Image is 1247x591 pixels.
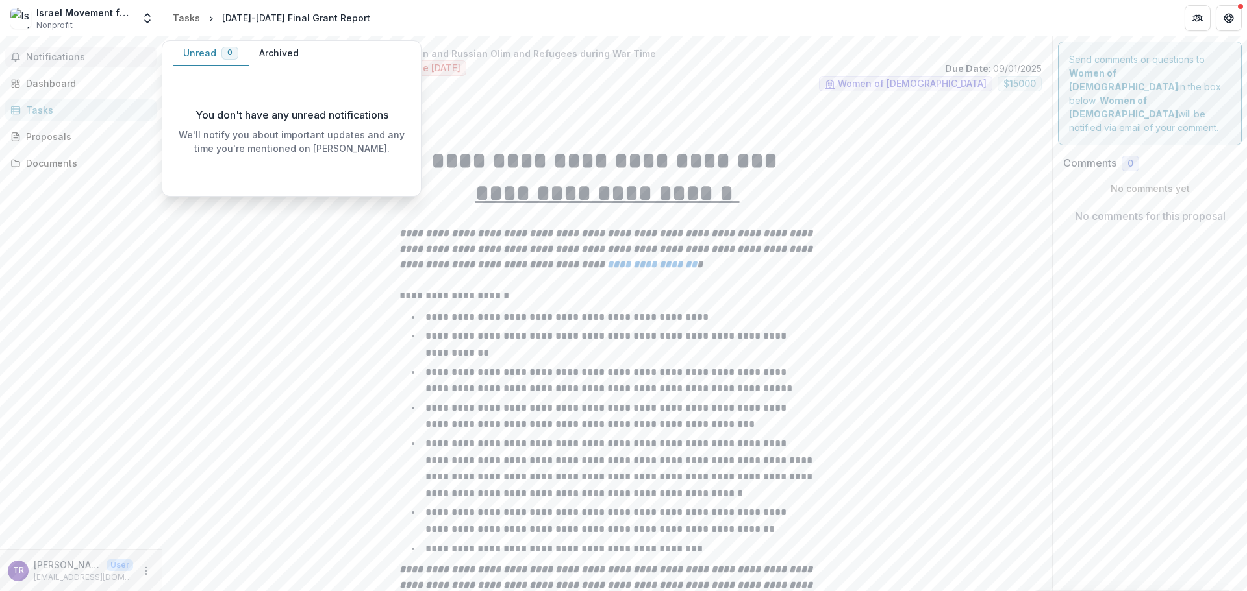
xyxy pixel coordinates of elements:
div: Tasks [26,103,146,117]
a: Documents [5,152,157,174]
button: Notifications [5,47,157,67]
a: Tasks [168,8,205,27]
button: Get Help [1216,5,1242,31]
div: Send comments or questions to in the box below. will be notified via email of your comment. [1058,42,1242,145]
a: Proposals [5,126,157,147]
span: Due [DATE] [410,63,460,74]
a: Tasks [5,99,157,121]
span: $ 15000 [1003,78,1036,90]
p: No comments for this proposal [1075,208,1226,224]
button: Open entity switcher [138,5,157,31]
img: Israel Movement for Progressive Judaism [10,8,31,29]
div: Documents [26,156,146,170]
button: Unread [173,41,249,66]
strong: Women of [DEMOGRAPHIC_DATA] [1069,95,1178,119]
p: We'll notify you about important updates and any time you're mentioned on [PERSON_NAME]. [173,128,410,155]
p: Pastoral Counselling and Spiritual Solace for Ukrainian and Russian Olim and Refugees during War ... [173,47,1042,60]
div: Tasks [173,11,200,25]
h2: Comments [1063,157,1116,169]
p: [EMAIL_ADDRESS][DOMAIN_NAME] [34,572,133,583]
nav: breadcrumb [168,8,375,27]
div: Dashboard [26,77,146,90]
p: : from Women of [DEMOGRAPHIC_DATA] [183,102,1031,115]
div: Israel Movement for Progressive [DEMOGRAPHIC_DATA] [36,6,133,19]
span: Notifications [26,52,151,63]
strong: Women of [DEMOGRAPHIC_DATA] [1069,67,1178,92]
p: [PERSON_NAME] [34,558,101,572]
p: No comments yet [1063,182,1237,195]
strong: Due Date [945,63,989,74]
p: You don't have any unread notifications [195,107,388,123]
p: : 09/01/2025 [945,62,1042,75]
button: More [138,563,154,579]
div: Proposals [26,130,146,143]
span: Women of [DEMOGRAPHIC_DATA] [838,78,987,90]
span: 0 [227,48,233,57]
div: [DATE]-[DATE] Final Grant Report [222,11,370,25]
a: Dashboard [5,73,157,94]
div: Tamar Roig [13,566,24,575]
button: Archived [249,41,309,66]
span: 0 [1127,158,1133,169]
button: Partners [1185,5,1211,31]
p: User [107,559,133,571]
span: Nonprofit [36,19,73,31]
